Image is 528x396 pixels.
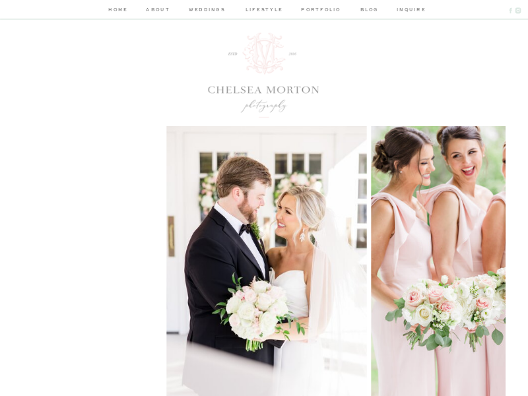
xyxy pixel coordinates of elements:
a: portfolio [300,6,342,15]
a: home [106,6,129,15]
a: blog [357,6,382,15]
a: inquire [397,6,422,15]
a: lifestyle [244,6,285,15]
a: about [145,6,171,15]
a: weddings [186,6,228,15]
